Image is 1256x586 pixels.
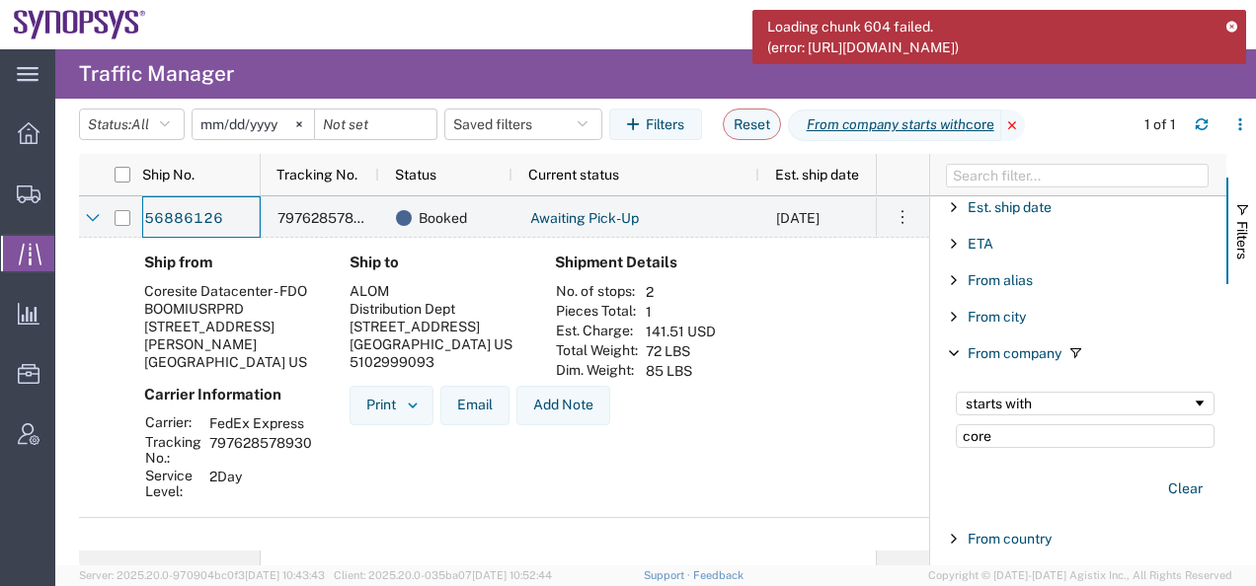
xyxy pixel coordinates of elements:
span: Filters [1234,221,1250,259]
span: Status [395,167,436,183]
a: Awaiting Pick-Up [529,203,640,235]
td: 2 [639,282,723,302]
div: [STREET_ADDRESS][PERSON_NAME] [144,318,318,353]
span: Loading chunk 604 failed. (error: [URL][DOMAIN_NAME]) [767,17,959,58]
span: Est. ship date [968,199,1052,215]
td: 141.51 USD [639,322,723,341]
span: Server: 2025.20.0-970904bc0f3 [79,569,325,581]
h4: Ship from [144,254,318,271]
input: Not set [193,110,314,139]
a: Feedback [693,569,744,581]
span: Ship No. [142,167,195,183]
span: 09/19/2025 [776,210,820,226]
img: logo [14,10,146,39]
div: Filtering operator [956,392,1215,415]
div: 5102999093 [350,353,523,371]
div: 1 of 1 [1144,114,1179,135]
div: [GEOGRAPHIC_DATA] US [350,335,523,353]
button: Saved filters [444,109,602,140]
td: FedEx Express [202,413,319,433]
span: From country [968,531,1052,547]
span: Current status [528,167,619,183]
span: Client: 2025.20.0-035ba07 [334,569,552,581]
span: 797628578930 [277,210,380,226]
div: Coresite Datacenter - FDO [144,282,318,300]
div: Filter List 67 Filters [930,196,1226,565]
h4: Shipment Details [555,254,729,271]
td: 797628578930 [202,433,319,467]
span: [DATE] 10:43:43 [245,569,325,581]
button: Filters [609,109,702,140]
td: 85 LBS [639,361,723,381]
th: Dim. Weight: [555,361,639,381]
th: Service Level: [144,467,202,500]
button: Email [440,386,510,425]
th: Total Weight: [555,341,639,361]
button: Print [350,386,433,425]
td: 1 [639,302,723,322]
h4: Ship to [350,254,523,271]
span: ETA [968,236,993,252]
div: [GEOGRAPHIC_DATA] US [144,353,318,371]
div: Distribution Dept [350,300,523,318]
h4: Traffic Manager [79,49,234,99]
th: No. of stops: [555,282,639,302]
span: From city [968,309,1026,325]
i: From company starts with [807,114,966,135]
input: Filter Columns Input [946,164,1209,187]
div: BOOMIUSRPRD [144,300,318,318]
div: ALOM [350,282,523,300]
th: Est. Charge: [555,322,639,341]
button: Reset [723,109,781,140]
th: Carrier: [144,413,202,433]
span: From company [968,345,1061,361]
th: Pieces Total: [555,302,639,322]
a: 56886126 [143,203,224,235]
td: 72 LBS [639,341,723,361]
span: [DATE] 10:52:44 [472,569,552,581]
span: From company starts with core [788,110,1001,141]
span: Copyright © [DATE]-[DATE] Agistix Inc., All Rights Reserved [928,567,1232,584]
div: [STREET_ADDRESS] [350,318,523,335]
span: From alias [968,272,1033,288]
img: dropdown [404,397,422,414]
div: starts with [966,396,1192,411]
th: Tracking No.: [144,433,202,467]
span: Tracking No. [276,167,357,183]
span: All [131,116,149,132]
button: Clear [1156,473,1215,505]
button: Status:All [79,109,185,140]
span: Booked [419,197,467,239]
span: Est. ship date [775,167,859,183]
td: 2Day [202,467,319,500]
h4: Carrier Information [144,386,302,403]
input: Not set [315,110,436,139]
button: Add Note [516,386,610,425]
a: Support [644,569,693,581]
input: Filter Value [956,424,1215,448]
